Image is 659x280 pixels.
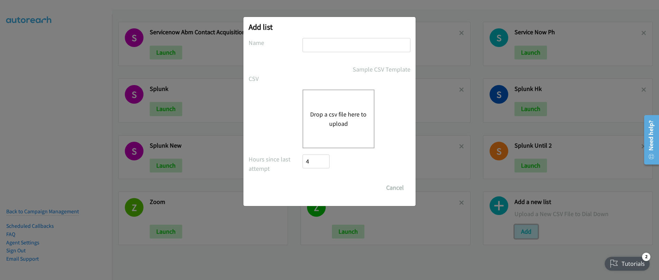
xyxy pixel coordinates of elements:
label: Name [249,38,303,47]
button: Drop a csv file here to upload [310,110,367,128]
iframe: Checklist [601,250,654,275]
label: CSV [249,74,303,83]
h2: Add list [249,22,410,32]
a: Sample CSV Template [353,65,410,74]
label: Hours since last attempt [249,155,303,173]
button: Cancel [380,181,410,195]
iframe: Resource Center [639,112,659,167]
